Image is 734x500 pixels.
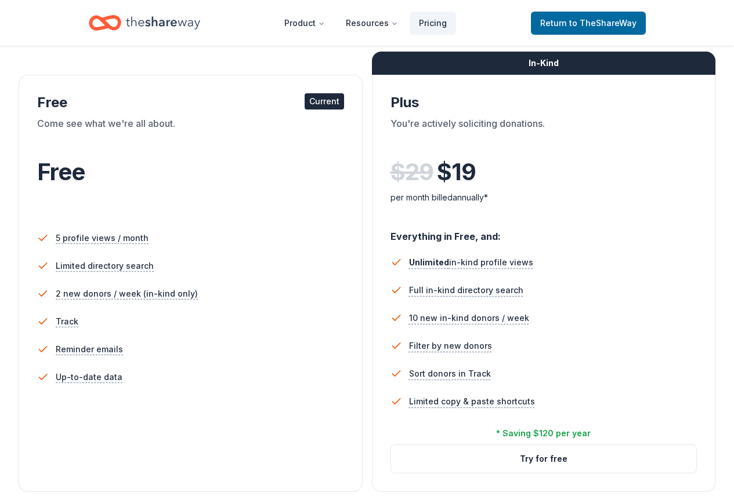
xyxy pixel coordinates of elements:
div: per month billed annually* [390,191,697,205]
span: Return [540,16,637,30]
span: Full in-kind directory search [409,283,523,297]
span: Up-to-date data [56,370,122,384]
div: Everything in Free, and: [390,220,697,244]
span: Sort donors in Track [409,367,491,381]
div: You're actively soliciting donations. [390,116,697,149]
div: Come see what we're all about. [37,116,344,149]
button: Product [275,12,334,35]
div: * Saving $120 per year [496,426,591,440]
span: Reminder emails [56,342,123,356]
a: Home [89,9,200,37]
span: Filter by new donors [409,339,492,353]
span: to TheShareWay [569,18,637,28]
span: $ 19 [437,156,476,188]
span: Unlimited [409,257,449,267]
span: in-kind profile views [409,257,533,267]
span: 10 new in-kind donors / week [409,311,529,325]
div: Free [37,93,344,112]
div: In-Kind [372,52,716,75]
span: 2 new donors / week (in-kind only) [56,287,198,301]
button: Try for free [391,445,697,473]
span: Limited directory search [56,259,154,273]
div: Plus [390,93,697,112]
span: Track [56,315,78,329]
nav: Main [275,9,456,37]
span: 5 profile views / month [56,231,149,245]
span: Limited copy & paste shortcuts [409,395,535,408]
a: Returnto TheShareWay [531,12,646,35]
span: Free [37,158,85,186]
div: Current [305,93,344,110]
a: Pricing [410,12,456,35]
button: Resources [337,12,407,35]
